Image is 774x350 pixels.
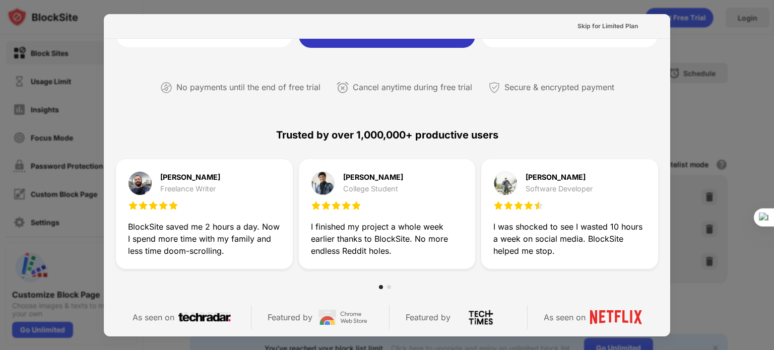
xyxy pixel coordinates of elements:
[133,310,174,325] div: As seen on
[337,82,349,94] img: cancel-anytime
[331,200,341,211] img: star
[268,310,312,325] div: Featured by
[488,82,500,94] img: secured-payment
[321,200,331,211] img: star
[160,185,220,193] div: Freelance Writer
[341,200,351,211] img: star
[178,310,231,325] img: techradar
[455,310,507,325] img: tech-times
[504,80,614,95] div: Secure & encrypted payment
[534,200,544,211] img: star
[577,21,638,31] div: Skip for Limited Plan
[316,310,369,325] img: chrome-web-store-logo
[343,185,403,193] div: College Student
[116,111,658,159] div: Trusted by over 1,000,000+ productive users
[351,200,361,211] img: star
[311,171,335,195] img: testimonial-purchase-2.jpg
[353,80,472,95] div: Cancel anytime during free trial
[544,310,586,325] div: As seen on
[311,200,321,211] img: star
[160,174,220,181] div: [PERSON_NAME]
[311,221,464,257] div: I finished my project a whole week earlier thanks to BlockSite. No more endless Reddit holes.
[158,200,168,211] img: star
[526,185,593,193] div: Software Developer
[590,310,642,325] img: netflix-logo
[168,200,178,211] img: star
[493,171,518,195] img: testimonial-purchase-3.jpg
[128,171,152,195] img: testimonial-purchase-1.jpg
[406,310,450,325] div: Featured by
[138,200,148,211] img: star
[503,200,513,211] img: star
[343,174,403,181] div: [PERSON_NAME]
[128,200,138,211] img: star
[526,174,593,181] div: [PERSON_NAME]
[524,200,534,211] img: star
[148,200,158,211] img: star
[493,221,646,257] div: I was shocked to see I wasted 10 hours a week on social media. BlockSite helped me stop.
[513,200,524,211] img: star
[160,82,172,94] img: not-paying
[493,200,503,211] img: star
[128,221,281,257] div: BlockSite saved me 2 hours a day. Now I spend more time with my family and less time doom-scrolling.
[176,80,320,95] div: No payments until the end of free trial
